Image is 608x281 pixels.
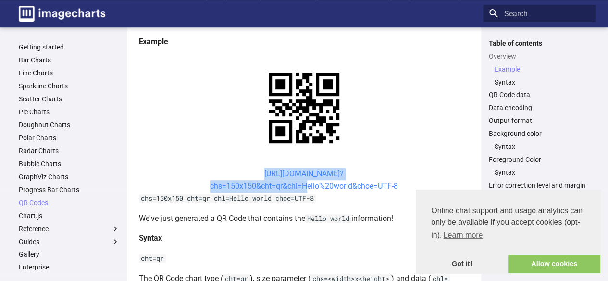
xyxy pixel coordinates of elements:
h4: Example [139,36,470,48]
a: Foreground Color [489,155,590,164]
a: Syntax [495,168,590,177]
nav: Overview [489,65,590,86]
nav: Background color [489,142,590,151]
a: Syntax [495,78,590,86]
img: chart [252,56,356,160]
a: Scatter Charts [19,95,120,103]
a: Bar Charts [19,56,120,64]
a: Data encoding [489,103,590,112]
label: Reference [19,224,120,233]
code: chs=150x150 cht=qr chl=Hello world choe=UTF-8 [139,194,316,203]
a: Output format [489,116,590,125]
code: cht=qr [139,254,166,263]
a: Error correction level and margin [489,181,590,190]
a: allow cookies [508,255,600,274]
div: cookieconsent [416,190,600,273]
a: Chart.js [19,211,120,220]
a: GraphViz Charts [19,172,120,181]
a: Image-Charts documentation [15,2,109,25]
a: QR Code data [489,90,590,99]
a: Syntax [495,142,590,151]
a: Background color [489,129,590,138]
a: Radar Charts [19,147,120,155]
a: Overview [489,52,590,61]
p: We've just generated a QR Code that contains the information! [139,212,470,225]
nav: Table of contents [483,39,596,190]
a: dismiss cookie message [416,255,508,274]
label: Guides [19,237,120,246]
input: Search [483,5,596,22]
a: Progress Bar Charts [19,185,120,194]
a: Doughnut Charts [19,121,120,129]
a: Polar Charts [19,134,120,142]
a: Sparkline Charts [19,82,120,90]
h4: Syntax [139,232,470,244]
a: [URL][DOMAIN_NAME]?chs=150x150&cht=qr&chl=Hello%20world&choe=UTF-8 [210,169,398,191]
a: Getting started [19,43,120,51]
img: logo [19,6,105,22]
label: Table of contents [483,39,596,48]
a: Gallery [19,250,120,258]
a: QR Codes [19,198,120,207]
a: Example [495,65,590,73]
a: Enterprise [19,263,120,271]
code: Hello world [305,214,351,223]
nav: Foreground Color [489,168,590,177]
a: learn more about cookies [442,228,484,243]
a: Pie Charts [19,108,120,116]
a: Line Charts [19,69,120,77]
span: Online chat support and usage analytics can only be available if you accept cookies (opt-in). [431,205,585,243]
a: Bubble Charts [19,159,120,168]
